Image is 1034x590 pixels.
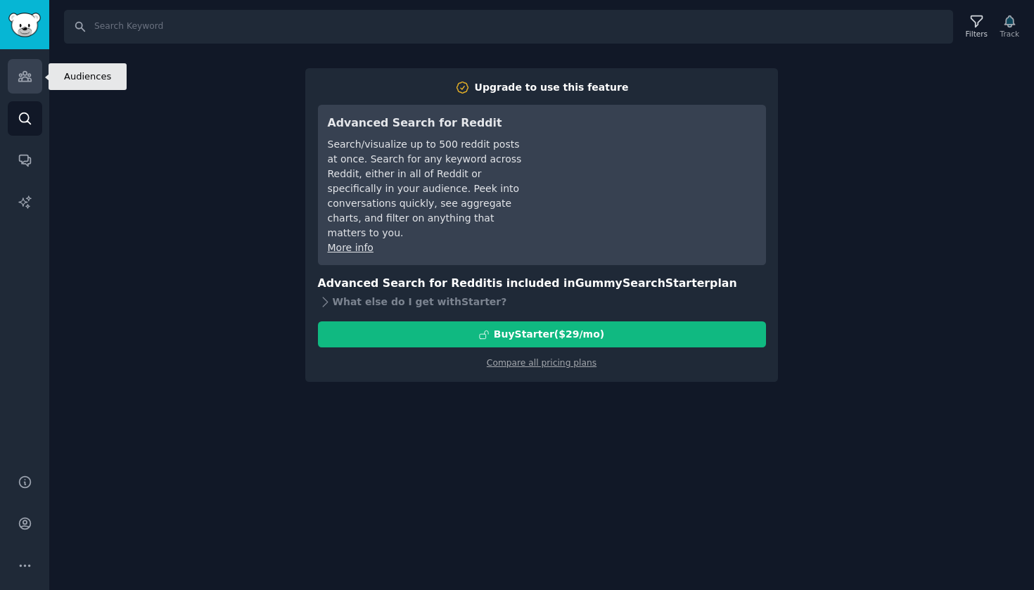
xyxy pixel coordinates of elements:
iframe: YouTube video player [545,115,756,220]
h3: Advanced Search for Reddit [328,115,525,132]
a: More info [328,242,374,253]
button: BuyStarter($29/mo) [318,321,766,347]
span: GummySearch Starter [575,276,710,290]
div: Filters [966,29,988,39]
h3: Advanced Search for Reddit is included in plan [318,275,766,293]
div: Buy Starter ($ 29 /mo ) [494,327,604,342]
div: What else do I get with Starter ? [318,292,766,312]
div: Upgrade to use this feature [475,80,629,95]
img: GummySearch logo [8,13,41,37]
div: Search/visualize up to 500 reddit posts at once. Search for any keyword across Reddit, either in ... [328,137,525,241]
a: Compare all pricing plans [487,358,596,368]
input: Search Keyword [64,10,953,44]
